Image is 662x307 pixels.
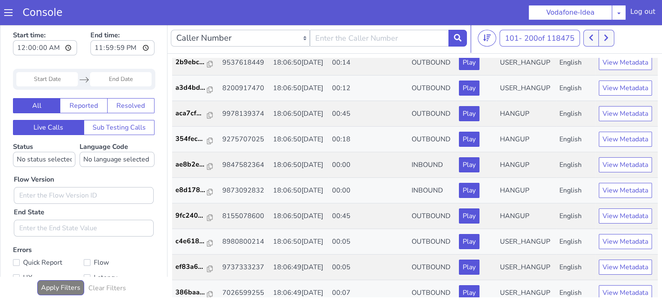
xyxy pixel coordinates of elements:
[219,27,270,52] td: 9537618449
[175,213,207,223] p: c4e618...
[84,97,155,112] button: Sub Testing Calls
[556,257,595,283] td: English
[599,134,652,149] button: View Metadata
[497,27,556,52] td: USER_HANGUP
[497,78,556,104] td: HANGUP
[459,83,479,98] button: Play
[37,257,84,272] button: Apply Filters
[408,232,456,257] td: OUTBOUND
[497,155,556,180] td: HANGUP
[175,85,207,95] p: aca7cf...
[556,155,595,180] td: English
[13,7,72,18] a: Console
[175,162,207,172] p: e8d178...
[459,57,479,73] button: Play
[556,52,595,78] td: English
[497,129,556,155] td: HANGUP
[219,52,270,78] td: 8200917470
[219,232,270,257] td: 9737333237
[84,234,155,245] label: Flow
[13,249,84,260] label: UX
[13,129,75,144] select: Status
[408,129,456,155] td: INBOUND
[497,257,556,283] td: USER_HANGUP
[599,185,652,200] button: View Metadata
[175,264,216,274] a: 386baa...
[270,155,329,180] td: 18:06:50[DATE]
[556,104,595,129] td: English
[107,75,155,90] button: Resolved
[13,5,77,35] label: Start time:
[329,155,408,180] td: 00:00
[219,129,270,155] td: 9847582364
[408,27,456,52] td: OUTBOUND
[175,60,216,70] a: a3d4bd...
[497,52,556,78] td: USER_HANGUP
[459,134,479,149] button: Play
[500,7,580,23] button: 101- 200of 118475
[219,78,270,104] td: 9978139374
[329,206,408,232] td: 00:05
[459,185,479,200] button: Play
[175,239,207,249] p: ef83a6...
[16,49,78,63] input: Start Date
[459,109,479,124] button: Play
[599,160,652,175] button: View Metadata
[329,52,408,78] td: 00:12
[556,180,595,206] td: English
[329,27,408,52] td: 00:14
[408,206,456,232] td: OUTBOUND
[175,111,216,121] a: 354fec...
[497,232,556,257] td: USER_HANGUP
[329,232,408,257] td: 00:05
[13,97,84,112] button: Live Calls
[270,257,329,283] td: 18:06:49[DATE]
[175,187,207,198] p: 9fc240...
[599,237,652,252] button: View Metadata
[329,104,408,129] td: 00:18
[270,129,329,155] td: 18:06:50[DATE]
[524,10,574,20] span: 200 of 118475
[528,5,612,20] button: Vodafone-Idea
[60,75,107,90] button: Reported
[497,180,556,206] td: HANGUP
[219,155,270,180] td: 9873092832
[408,104,456,129] td: OUTBOUND
[13,17,77,32] input: Start time:
[88,261,126,269] h6: Clear Filters
[459,211,479,226] button: Play
[175,111,207,121] p: 354fec...
[13,234,84,245] label: Quick Report
[13,119,75,144] label: Status
[270,78,329,104] td: 18:06:50[DATE]
[175,162,216,172] a: e8d178...
[14,197,154,213] input: Enter the End State Value
[408,257,456,283] td: OUTBOUND
[90,49,152,63] input: End Date
[556,78,595,104] td: English
[90,17,155,32] input: End time:
[459,262,479,277] button: Play
[329,78,408,104] td: 00:45
[270,52,329,78] td: 18:06:50[DATE]
[599,83,652,98] button: View Metadata
[497,206,556,232] td: USER_HANGUP
[175,85,216,95] a: aca7cf...
[408,180,456,206] td: OUTBOUND
[80,119,155,144] label: Language Code
[310,7,449,23] input: Enter the Caller Number
[175,264,207,274] p: 386baa...
[329,129,408,155] td: 00:00
[408,52,456,78] td: OUTBOUND
[14,151,54,161] label: Flow Version
[90,5,155,35] label: End time:
[497,104,556,129] td: HANGUP
[556,27,595,52] td: English
[270,206,329,232] td: 18:06:50[DATE]
[175,136,207,146] p: ae8b2e...
[175,213,216,223] a: c4e618...
[630,7,655,20] div: Log out
[329,180,408,206] td: 00:45
[459,160,479,175] button: Play
[219,104,270,129] td: 9275707025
